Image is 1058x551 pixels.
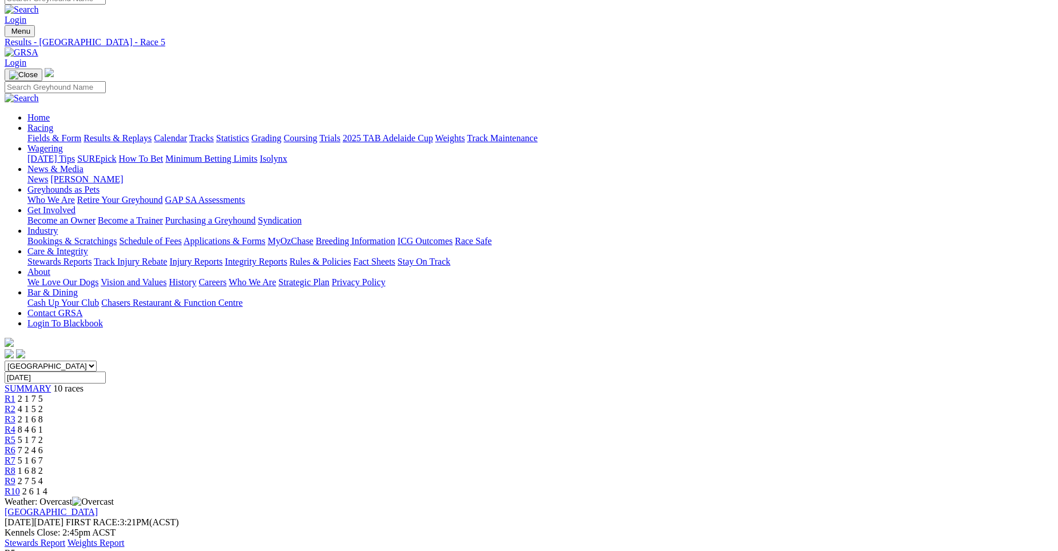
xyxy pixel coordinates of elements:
[66,517,179,527] span: 3:21PM(ACST)
[279,277,329,287] a: Strategic Plan
[5,445,15,455] span: R6
[16,349,25,358] img: twitter.svg
[165,195,245,205] a: GAP SA Assessments
[27,195,1053,205] div: Greyhounds as Pets
[435,133,465,143] a: Weights
[18,435,43,445] span: 5 1 7 2
[18,466,43,476] span: 1 6 8 2
[169,277,196,287] a: History
[5,47,38,58] img: GRSA
[101,298,242,308] a: Chasers Restaurant & Function Centre
[5,37,1053,47] a: Results - [GEOGRAPHIC_DATA] - Race 5
[66,517,120,527] span: FIRST RACE:
[27,143,63,153] a: Wagering
[343,133,433,143] a: 2025 TAB Adelaide Cup
[119,154,164,163] a: How To Bet
[27,113,50,122] a: Home
[101,277,166,287] a: Vision and Values
[5,497,114,506] span: Weather: Overcast
[18,445,43,455] span: 7 2 4 6
[5,517,34,527] span: [DATE]
[27,246,88,256] a: Care & Integrity
[5,25,35,37] button: Toggle navigation
[397,257,450,266] a: Stay On Track
[27,154,1053,164] div: Wagering
[18,414,43,424] span: 2 1 6 8
[198,277,226,287] a: Careers
[27,164,83,174] a: News & Media
[18,456,43,465] span: 5 1 6 7
[27,123,53,133] a: Racing
[169,257,222,266] a: Injury Reports
[5,349,14,358] img: facebook.svg
[397,236,452,246] a: ICG Outcomes
[5,93,39,103] img: Search
[5,528,1053,538] div: Kennels Close: 2:45pm ACST
[53,384,83,393] span: 10 races
[260,154,287,163] a: Isolynx
[27,215,1053,226] div: Get Involved
[27,236,1053,246] div: Industry
[98,215,163,225] a: Become a Trainer
[5,517,63,527] span: [DATE]
[289,257,351,266] a: Rules & Policies
[27,257,1053,267] div: Care & Integrity
[165,215,256,225] a: Purchasing a Greyhound
[5,394,15,404] a: R1
[50,174,123,184] a: [PERSON_NAME]
[184,236,265,246] a: Applications & Forms
[45,68,54,77] img: logo-grsa-white.png
[268,236,313,246] a: MyOzChase
[27,277,98,287] a: We Love Our Dogs
[5,425,15,434] a: R4
[5,435,15,445] span: R5
[5,414,15,424] a: R3
[225,257,287,266] a: Integrity Reports
[72,497,114,507] img: Overcast
[27,205,75,215] a: Get Involved
[332,277,385,287] a: Privacy Policy
[27,174,1053,185] div: News & Media
[18,476,43,486] span: 2 7 5 4
[22,486,47,496] span: 2 6 1 4
[5,5,39,15] img: Search
[27,236,117,246] a: Bookings & Scratchings
[5,456,15,465] span: R7
[284,133,317,143] a: Coursing
[319,133,340,143] a: Trials
[5,507,98,517] a: [GEOGRAPHIC_DATA]
[27,318,103,328] a: Login To Blackbook
[27,154,75,163] a: [DATE] Tips
[27,195,75,205] a: Who We Are
[5,486,20,496] a: R10
[27,257,92,266] a: Stewards Reports
[27,185,100,194] a: Greyhounds as Pets
[27,226,58,235] a: Industry
[5,58,26,67] a: Login
[5,466,15,476] a: R8
[5,384,51,393] a: SUMMARY
[5,476,15,486] a: R9
[353,257,395,266] a: Fact Sheets
[5,15,26,25] a: Login
[27,133,81,143] a: Fields & Form
[119,236,181,246] a: Schedule of Fees
[189,133,214,143] a: Tracks
[18,394,43,404] span: 2 1 7 5
[27,277,1053,288] div: About
[5,538,65,548] a: Stewards Report
[27,298,99,308] a: Cash Up Your Club
[5,404,15,414] span: R2
[27,298,1053,308] div: Bar & Dining
[252,133,281,143] a: Grading
[18,404,43,414] span: 4 1 5 2
[229,277,276,287] a: Who We Are
[258,215,301,225] a: Syndication
[316,236,395,246] a: Breeding Information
